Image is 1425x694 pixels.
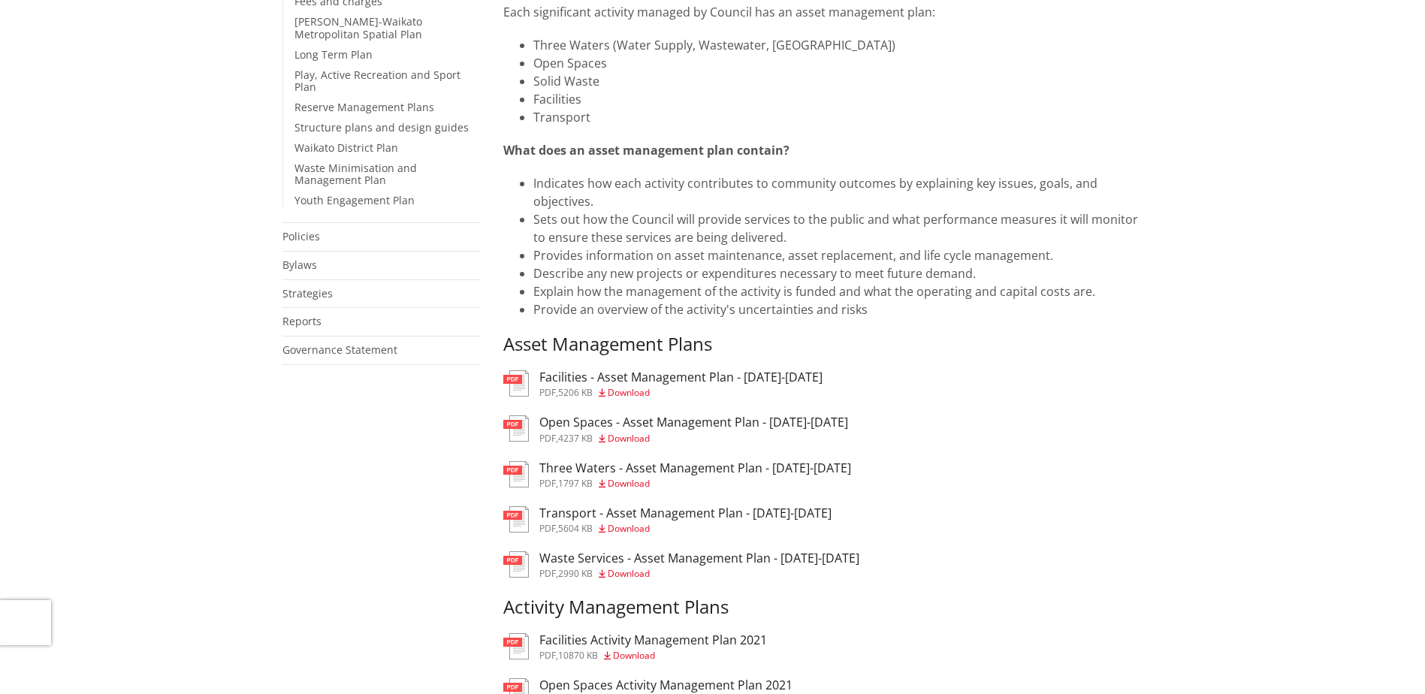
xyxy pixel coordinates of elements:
li: Explain how the management of the activity is funded and what the operating and capital costs are. [533,282,1143,300]
span: Download [608,386,650,399]
span: 5206 KB [558,386,593,399]
a: [PERSON_NAME]-Waikato Metropolitan Spatial Plan [294,14,422,41]
span: Download [608,567,650,580]
a: Facilities - Asset Management Plan - [DATE]-[DATE] pdf,5206 KB Download [503,370,823,397]
span: Download [608,477,650,490]
a: Bylaws [282,258,317,272]
li: Indicates how each activity contributes to community outcomes by explaining key issues, goals, an... [533,174,1143,210]
span: Download [613,649,655,662]
span: 10870 KB [558,649,598,662]
span: pdf [539,477,556,490]
h3: Facilities - Asset Management Plan - [DATE]-[DATE] [539,370,823,385]
a: Structure plans and design guides [294,120,469,134]
span: pdf [539,432,556,445]
li: Provide an overview of the activity's uncertainties and risks [533,300,1143,318]
li: Open Spaces [533,54,1143,72]
a: Waste Minimisation and Management Plan [294,161,417,188]
h3: Open Spaces Activity Management Plan 2021 [539,678,793,692]
span: pdf [539,386,556,399]
div: , [539,651,767,660]
span: pdf [539,522,556,535]
img: document-pdf.svg [503,551,529,578]
span: 4237 KB [558,432,593,445]
li: Provides information on asset maintenance, asset replacement, and life cycle management. [533,246,1143,264]
a: Waste Services - Asset Management Plan - [DATE]-[DATE] pdf,2990 KB Download [503,551,859,578]
li: Facilities [533,90,1143,108]
a: Facilities Activity Management Plan 2021 pdf,10870 KB Download [503,633,767,660]
img: document-pdf.svg [503,461,529,487]
h3: Three Waters - Asset Management Plan - [DATE]-[DATE] [539,461,851,475]
a: Strategies [282,286,333,300]
h3: Facilities Activity Management Plan 2021 [539,633,767,647]
div: , [539,479,851,488]
img: document-pdf.svg [503,633,529,659]
h3: Waste Services - Asset Management Plan - [DATE]-[DATE] [539,551,859,566]
a: Reports [282,314,322,328]
a: Three Waters - Asset Management Plan - [DATE]-[DATE] pdf,1797 KB Download [503,461,851,488]
span: Download [608,432,650,445]
a: Policies [282,229,320,243]
a: Open Spaces - Asset Management Plan - [DATE]-[DATE] pdf,4237 KB Download [503,415,848,442]
h3: Activity Management Plans [503,596,1143,618]
a: Waikato District Plan [294,140,398,155]
span: pdf [539,567,556,580]
span: 2990 KB [558,567,593,580]
a: Long Term Plan [294,47,373,62]
h3: Transport - Asset Management Plan - [DATE]-[DATE] [539,506,832,520]
li: Sets out how the Council will provide services to the public and what performance measures it wil... [533,210,1143,246]
li: Describe any new projects or expenditures necessary to meet future demand. [533,264,1143,282]
a: Reserve Management Plans [294,100,434,114]
img: document-pdf.svg [503,506,529,533]
h3: Asset Management Plans [503,333,1143,355]
span: 1797 KB [558,477,593,490]
img: document-pdf.svg [503,415,529,442]
p: Each significant activity managed by Council has an asset management plan: [503,3,1143,21]
a: Governance Statement [282,342,397,357]
img: document-pdf.svg [503,370,529,397]
span: pdf [539,649,556,662]
span: 5604 KB [558,522,593,535]
li: Transport [533,108,1143,126]
div: , [539,434,848,443]
a: Play, Active Recreation and Sport Plan [294,68,460,95]
div: , [539,388,823,397]
span: Download [608,522,650,535]
div: , [539,524,832,533]
a: Transport - Asset Management Plan - [DATE]-[DATE] pdf,5604 KB Download [503,506,832,533]
h3: Open Spaces - Asset Management Plan - [DATE]-[DATE] [539,415,848,430]
li: Solid Waste [533,72,1143,90]
a: Youth Engagement Plan [294,193,415,207]
strong: What does an asset management plan contain? [503,142,789,158]
div: , [539,569,859,578]
li: Three Waters (Water Supply, Wastewater, [GEOGRAPHIC_DATA]) [533,36,1143,54]
iframe: Messenger Launcher [1356,631,1410,685]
